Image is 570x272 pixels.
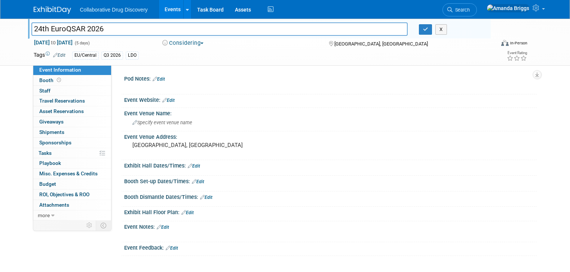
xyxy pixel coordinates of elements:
td: Tags [34,51,65,60]
a: Booth [33,75,111,85]
div: Exhibit Hall Floor Plan: [124,207,537,216]
span: more [38,212,50,218]
a: Misc. Expenses & Credits [33,169,111,179]
a: Sponsorships [33,138,111,148]
div: Event Venue Address: [124,131,537,141]
span: Staff [39,88,50,94]
button: Considering [160,39,206,47]
a: Travel Reservations [33,96,111,106]
div: EU/Central [72,51,99,59]
td: Toggle Event Tabs [96,221,111,230]
div: Booth Set-up Dates/Times: [124,176,537,185]
span: Search [453,7,470,13]
span: Giveaways [39,119,64,125]
img: Format-Inperson.png [501,40,509,46]
div: Pod Notes: [124,73,537,83]
div: Q3 2026 [101,51,123,59]
a: Event Information [33,65,111,75]
a: Edit [200,195,212,200]
div: Event Format [454,39,527,50]
a: Tasks [33,148,111,158]
a: Shipments [33,127,111,137]
span: ROI, Objectives & ROO [39,191,89,197]
td: Personalize Event Tab Strip [83,221,96,230]
span: Attachments [39,202,69,208]
a: Edit [192,179,204,184]
img: Amanda Briggs [487,4,530,12]
a: ROI, Objectives & ROO [33,190,111,200]
a: Edit [188,163,200,169]
div: LDO [126,51,139,59]
span: Travel Reservations [39,98,85,104]
span: Sponsorships [39,140,71,146]
pre: [GEOGRAPHIC_DATA], [GEOGRAPHIC_DATA] [132,142,288,148]
span: Playbook [39,160,61,166]
span: Specify event venue name [132,120,192,125]
span: [GEOGRAPHIC_DATA], [GEOGRAPHIC_DATA] [334,41,428,47]
a: Edit [153,76,165,82]
span: Event Information [39,67,81,73]
a: Edit [166,246,178,251]
div: In-Person [510,40,527,46]
button: X [435,24,447,35]
a: Edit [53,53,65,58]
span: [DATE] [DATE] [34,39,73,46]
a: Playbook [33,158,111,168]
div: Event Notes: [124,221,537,231]
a: Budget [33,179,111,189]
span: Collaborative Drug Discovery [80,7,148,13]
span: Booth [39,77,62,83]
div: Event Feedback: [124,242,537,252]
a: Asset Reservations [33,106,111,116]
a: Attachments [33,200,111,210]
a: Edit [162,98,175,103]
div: Exhibit Hall Dates/Times: [124,160,537,170]
img: ExhibitDay [34,6,71,14]
a: Staff [33,86,111,96]
span: (5 days) [74,41,90,46]
div: Booth Dismantle Dates/Times: [124,191,537,201]
div: Event Venue Name: [124,108,537,117]
div: Event Rating [507,51,527,55]
a: Search [442,3,477,16]
span: Misc. Expenses & Credits [39,171,98,176]
a: Edit [157,225,169,230]
span: Budget [39,181,56,187]
span: Asset Reservations [39,108,84,114]
span: Shipments [39,129,64,135]
span: to [50,40,57,46]
span: Tasks [39,150,52,156]
span: Booth not reserved yet [55,77,62,83]
a: Edit [181,210,194,215]
a: more [33,210,111,221]
div: Event Website: [124,94,537,104]
a: Giveaways [33,117,111,127]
